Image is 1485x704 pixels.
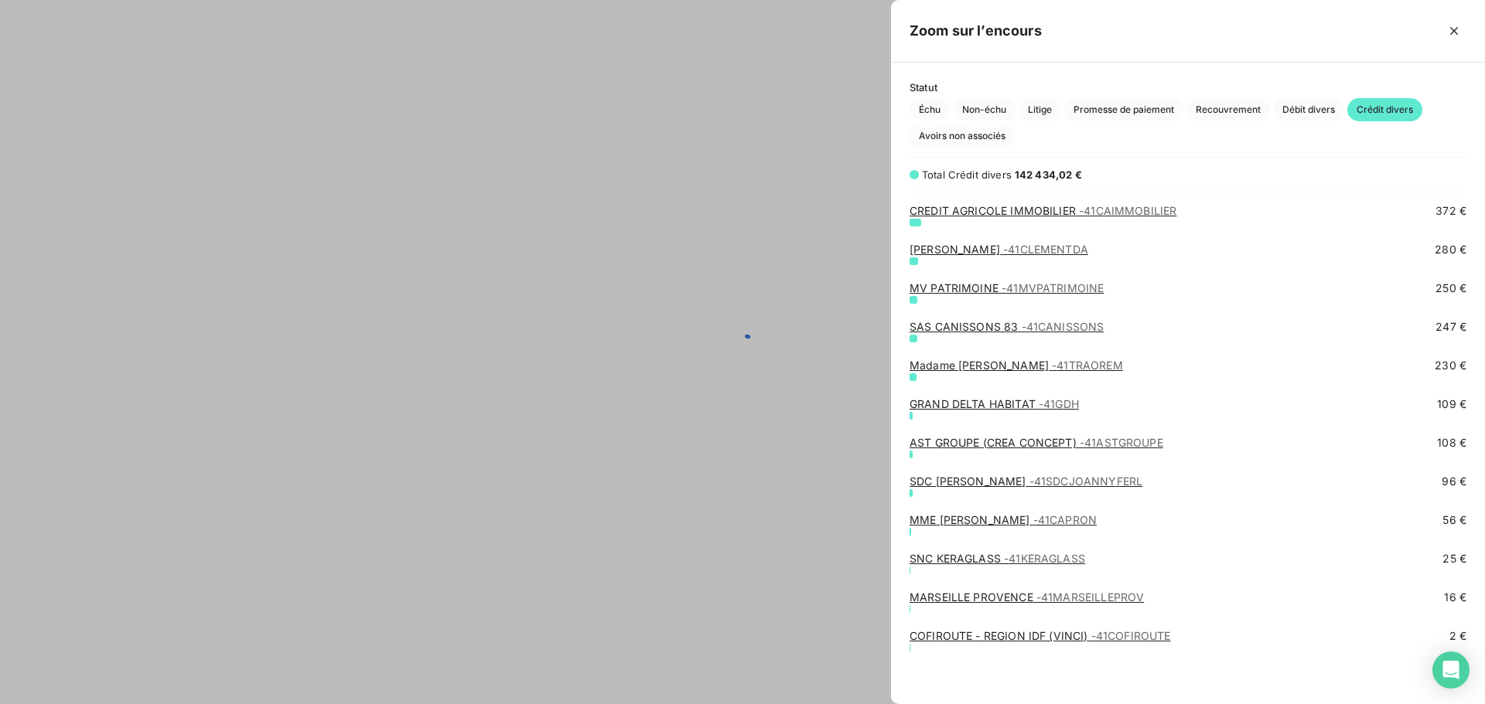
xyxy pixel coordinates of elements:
[1442,551,1466,566] span: 25 €
[910,320,1104,333] a: SAS CANISSONS 83
[1435,242,1466,257] span: 280 €
[910,124,1015,148] button: Avoirs non associés
[1036,590,1144,604] span: - 41MARSEILLEPROV
[910,397,1079,410] a: GRAND DELTA HABITAT
[1064,98,1183,121] button: Promesse de paiement
[910,20,1042,42] h5: Zoom sur l’encours
[910,590,1144,604] a: MARSEILLE PROVENCE
[953,98,1016,121] button: Non-échu
[891,202,1485,685] div: grid
[1437,435,1466,451] span: 108 €
[1442,512,1466,528] span: 56 €
[1435,319,1466,335] span: 247 €
[910,81,1466,94] span: Statut
[1347,98,1422,121] button: Crédit divers
[1029,474,1142,488] span: - 41SDCJOANNYFERL
[1444,590,1466,605] span: 16 €
[910,552,1085,565] a: SNC KERAGLASS
[1080,436,1163,449] span: - 41ASTGROUPE
[1437,396,1466,412] span: 109 €
[1004,552,1085,565] span: - 41KERAGLASS
[910,436,1163,449] a: AST GROUPE (CREA CONCEPT)
[1435,281,1466,296] span: 250 €
[1079,204,1176,217] span: - 41CAIMMOBILIER
[1003,243,1088,256] span: - 41CLEMENTDA
[910,204,1176,217] a: CREDIT AGRICOLE IMMOBILIER
[1015,168,1082,181] span: 142 434,02 €
[1442,474,1466,489] span: 96 €
[910,243,1088,256] a: [PERSON_NAME]
[910,513,1097,526] a: MME [PERSON_NAME]
[1091,629,1171,642] span: - 41COFIROUTE
[1449,628,1466,644] span: 2 €
[910,98,950,121] button: Échu
[1019,98,1061,121] button: Litige
[1435,358,1466,373] span: 230 €
[922,168,1012,181] span: Total Crédit divers
[910,474,1142,488] a: SDC [PERSON_NAME]
[1052,359,1123,372] span: - 41TRAOREM
[1033,513,1097,526] span: - 41CAPRON
[910,629,1170,642] a: COFIROUTE - REGION IDF (VINCI)
[1273,98,1344,121] button: Débit divers
[1186,98,1270,121] button: Recouvrement
[1435,203,1466,219] span: 372 €
[1432,651,1470,689] div: Open Intercom Messenger
[1002,281,1104,294] span: - 41MVPATRIMOINE
[1039,397,1079,410] span: - 41GDH
[1022,320,1104,333] span: - 41CANISSONS
[910,359,1123,372] a: Madame [PERSON_NAME]
[910,281,1104,294] a: MV PATRIMOINE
